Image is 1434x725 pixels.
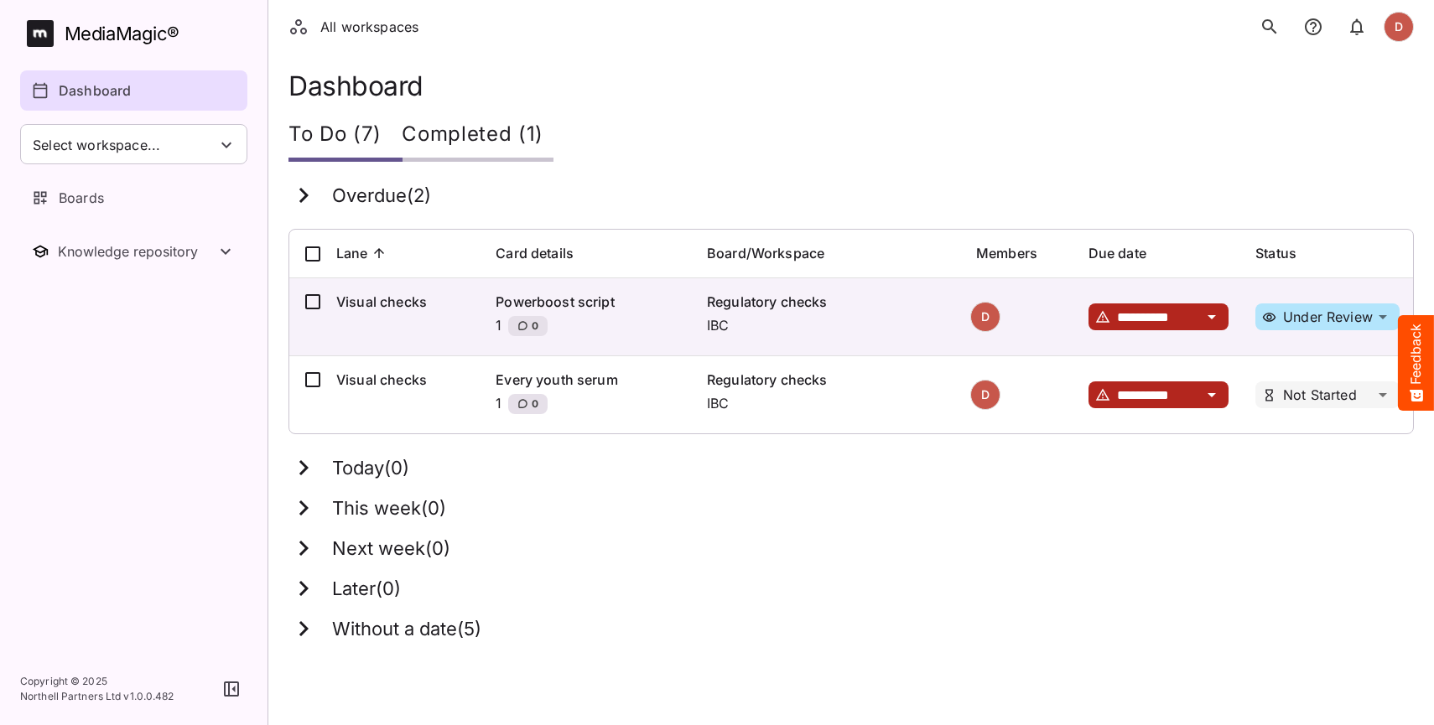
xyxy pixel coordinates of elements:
[288,111,402,162] div: To Do (7)
[496,243,574,263] p: Card details
[288,70,1414,101] h1: Dashboard
[27,20,247,47] a: MediaMagic®
[332,498,446,520] h3: This week ( 0 )
[1253,10,1286,44] button: search
[1296,10,1330,44] button: notifications
[336,243,368,263] p: Lane
[332,619,481,640] h3: Without a date ( 5 )
[20,231,247,272] nav: Knowledge repository
[707,243,824,263] p: Board/Workspace
[707,370,949,390] p: Regulatory checks
[1398,315,1434,411] button: Feedback
[530,318,538,334] span: 0
[332,185,431,207] h3: Overdue ( 2 )
[707,393,949,413] p: IBC
[20,70,247,111] a: Dashboard
[1255,243,1296,263] p: Status
[402,111,553,162] div: Completed (1)
[20,231,247,272] button: Toggle Knowledge repository
[1340,10,1374,44] button: notifications
[20,178,247,218] a: Boards
[336,292,469,312] p: Visual checks
[1088,243,1146,263] p: Due date
[33,136,160,155] span: Select workspace...
[707,292,949,312] p: Regulatory checks
[336,370,469,390] p: Visual checks
[1283,310,1373,324] p: Under Review
[496,393,501,420] p: 1
[1283,388,1357,401] p: Not Started
[530,396,538,412] span: 0
[65,20,179,48] div: MediaMagic ®
[332,458,409,479] h3: Today ( 0 )
[59,188,104,208] p: Boards
[976,243,1037,263] p: Members
[59,80,131,101] p: Dashboard
[707,315,949,335] p: IBC
[20,674,174,689] p: Copyright © 2025
[332,538,450,560] h3: Next week ( 0 )
[496,370,680,390] p: Every youth serum
[970,302,1000,332] div: D
[332,578,401,600] h3: Later ( 0 )
[496,315,501,342] p: 1
[970,380,1000,410] div: D
[20,689,174,704] p: Northell Partners Ltd v 1.0.0.482
[1384,12,1414,42] div: D
[58,243,216,260] div: Knowledge repository
[496,292,680,312] p: Powerboost script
